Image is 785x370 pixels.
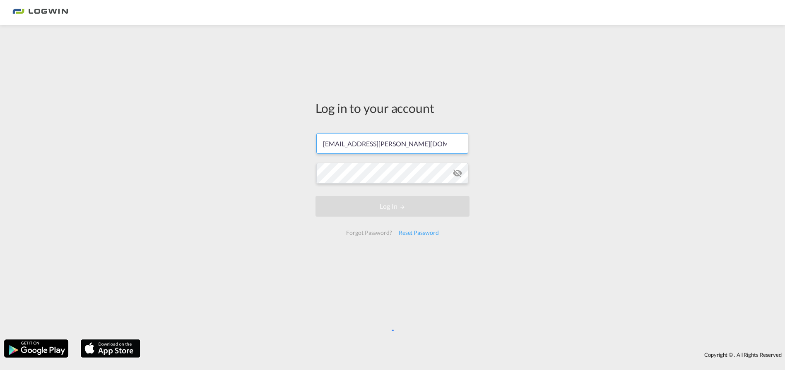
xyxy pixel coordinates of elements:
[453,168,462,178] md-icon: icon-eye-off
[315,196,470,217] button: LOGIN
[80,339,141,358] img: apple.png
[316,133,468,154] input: Enter email/phone number
[144,348,785,362] div: Copyright © . All Rights Reserved
[315,99,470,117] div: Log in to your account
[343,225,395,240] div: Forgot Password?
[3,339,69,358] img: google.png
[12,3,68,22] img: bc73a0e0d8c111efacd525e4c8ad7d32.png
[395,225,442,240] div: Reset Password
